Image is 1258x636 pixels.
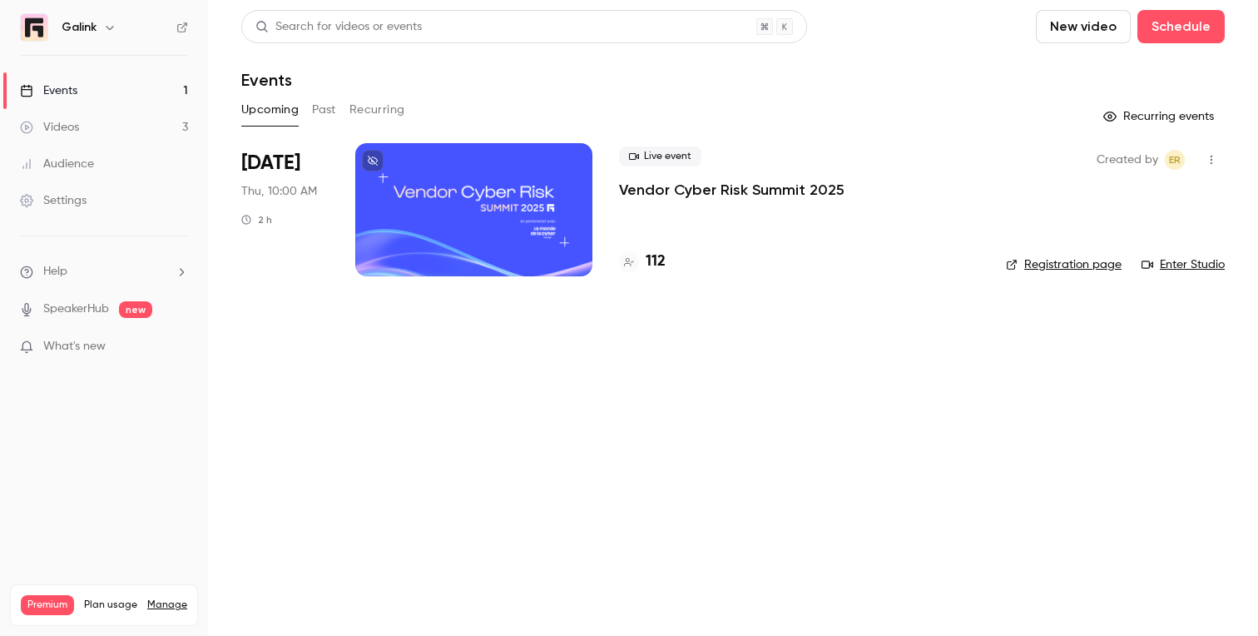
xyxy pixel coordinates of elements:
div: Settings [20,192,87,209]
button: Schedule [1137,10,1225,43]
button: Past [312,97,336,123]
h1: Events [241,70,292,90]
button: Upcoming [241,97,299,123]
span: Created by [1097,150,1158,170]
a: Registration page [1006,256,1122,273]
span: Plan usage [84,599,137,612]
button: New video [1036,10,1131,43]
span: Help [43,263,67,281]
div: Audience [20,156,94,172]
span: What's new [43,338,106,355]
a: 112 [619,251,666,273]
span: ER [1169,150,1181,170]
a: Enter Studio [1142,256,1225,273]
span: Thu, 10:00 AM [241,183,317,200]
img: Galink [21,14,47,41]
button: Recurring events [1096,103,1225,130]
span: new [119,301,152,318]
h4: 112 [646,251,666,273]
h6: Galink [62,19,97,36]
span: Etienne Retout [1165,150,1185,170]
div: Events [20,82,77,99]
a: SpeakerHub [43,301,109,318]
div: Search for videos or events [255,18,422,36]
a: Manage [147,599,187,612]
a: Vendor Cyber Risk Summit 2025 [619,180,844,200]
span: [DATE] [241,150,300,176]
li: help-dropdown-opener [20,263,188,281]
div: Oct 2 Thu, 10:00 AM (Europe/Paris) [241,143,329,276]
div: 2 h [241,213,272,226]
span: Premium [21,595,74,615]
div: Videos [20,119,79,136]
span: Live event [619,147,701,166]
button: Recurring [349,97,405,123]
